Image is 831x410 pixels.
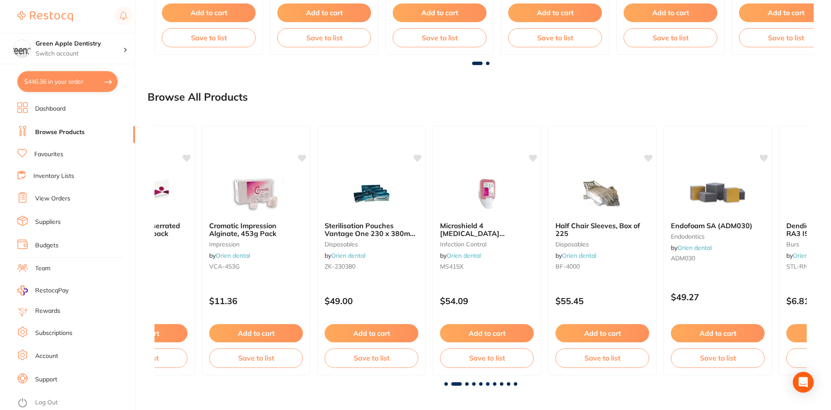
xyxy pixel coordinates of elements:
[677,244,712,252] a: Orien dental
[555,241,649,248] small: disposables
[325,241,418,248] small: disposables
[671,292,765,302] p: $49.27
[35,375,57,384] a: Support
[35,105,66,113] a: Dashboard
[17,285,28,295] img: RestocqPay
[440,221,527,246] span: Microshield 4 [MEDICAL_DATA] Handwash, 1.5L Cartridge
[624,28,717,47] button: Save to list
[162,28,256,47] button: Save to list
[459,171,515,215] img: Microshield 4 Chlorhexidine Handwash, 1.5L Cartridge
[555,296,649,306] p: $55.45
[331,252,365,259] a: Orien dental
[35,286,69,295] span: RestocqPay
[447,252,481,259] a: Orien dental
[555,324,649,342] button: Add to cart
[393,3,486,22] button: Add to cart
[786,252,827,259] span: by
[440,262,463,270] span: MS415X
[35,352,58,361] a: Account
[277,3,371,22] button: Add to cart
[671,233,765,240] small: endodontics
[36,49,123,58] p: Switch account
[35,241,59,250] a: Budgets
[508,28,602,47] button: Save to list
[17,285,69,295] a: RestocqPay
[325,348,418,367] button: Save to list
[209,222,303,238] b: Cromatic Impression Alginate, 453g Pack
[440,241,534,248] small: infection control
[793,252,827,259] a: Orien dental
[209,324,303,342] button: Add to cart
[277,28,371,47] button: Save to list
[440,296,534,306] p: $54.09
[162,3,256,22] button: Add to cart
[325,262,355,270] span: ZK-230380
[671,244,712,252] span: by
[555,221,640,238] span: Half Chair Sleeves, Box of 225
[671,324,765,342] button: Add to cart
[508,3,602,22] button: Add to cart
[209,221,276,238] span: Cromatic Impression Alginate, 453g Pack
[34,150,63,159] a: Favourites
[36,39,123,48] h4: Green Apple Dentistry
[35,218,61,226] a: Suppliers
[13,40,31,57] img: Green Apple Dentistry
[228,171,284,215] img: Cromatic Impression Alginate, 453g Pack
[35,329,72,338] a: Subscriptions
[555,222,649,238] b: Half Chair Sleeves, Box of 225
[440,348,534,367] button: Save to list
[325,296,418,306] p: $49.00
[148,91,248,103] h2: Browse All Products
[35,398,58,407] a: Log Out
[671,222,765,230] b: Endofoam SA (ADM030)
[216,252,250,259] a: Orien dental
[325,222,418,238] b: Sterilisation Pouches Vantage One 230 x 380mm, Box of 200
[793,372,814,393] div: Open Intercom Messenger
[624,3,717,22] button: Add to cart
[393,28,486,47] button: Save to list
[690,171,746,215] img: Endofoam SA (ADM030)
[562,252,596,259] a: Orien dental
[209,348,303,367] button: Save to list
[17,396,132,410] button: Log Out
[33,172,74,180] a: Inventory Lists
[35,128,85,137] a: Browse Products
[35,194,70,203] a: View Orders
[35,264,50,273] a: Team
[555,262,580,270] span: BF-4000
[440,252,481,259] span: by
[440,222,534,238] b: Microshield 4 Chlorhexidine Handwash, 1.5L Cartridge
[574,171,631,215] img: Half Chair Sleeves, Box of 225
[786,262,825,270] span: STL-RND.RA3
[35,307,60,315] a: Rewards
[209,262,240,270] span: VCA-453G
[209,252,250,259] span: by
[17,11,73,22] img: Restocq Logo
[555,252,596,259] span: by
[17,7,73,26] a: Restocq Logo
[17,71,118,92] button: $446.36 in your order
[209,241,303,248] small: impression
[440,324,534,342] button: Add to cart
[671,254,695,262] span: ADM030
[325,252,365,259] span: by
[209,296,303,306] p: $11.36
[343,171,400,215] img: Sterilisation Pouches Vantage One 230 x 380mm, Box of 200
[671,221,752,230] span: Endofoam SA (ADM030)
[325,221,418,246] span: Sterilisation Pouches Vantage One 230 x 380mm, Box of 200
[671,348,765,367] button: Save to list
[555,348,649,367] button: Save to list
[325,324,418,342] button: Add to cart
